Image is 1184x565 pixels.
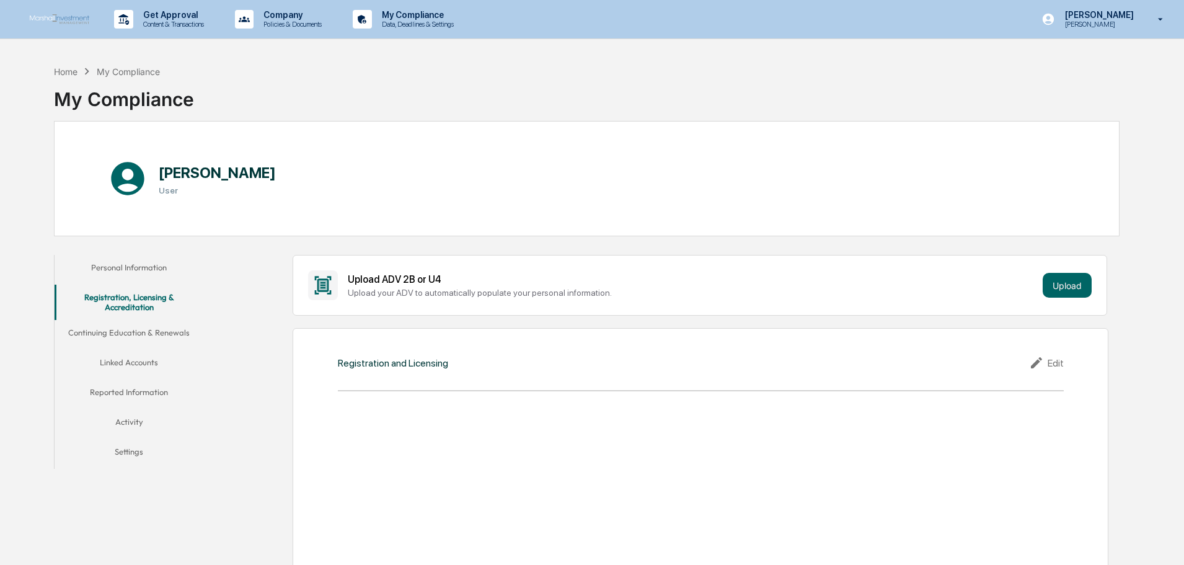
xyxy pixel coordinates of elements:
[348,274,1038,285] div: Upload ADV 2B or U4
[1144,524,1178,558] iframe: Open customer support
[55,409,203,439] button: Activity
[1029,355,1064,370] div: Edit
[1055,10,1140,20] p: [PERSON_NAME]
[133,10,210,20] p: Get Approval
[55,285,203,320] button: Registration, Licensing & Accreditation
[254,20,328,29] p: Policies & Documents
[55,350,203,380] button: Linked Accounts
[55,320,203,350] button: Continuing Education & Renewals
[55,380,203,409] button: Reported Information
[372,10,460,20] p: My Compliance
[254,10,328,20] p: Company
[348,288,1038,298] div: Upload your ADV to automatically populate your personal information.
[372,20,460,29] p: Data, Deadlines & Settings
[97,66,160,77] div: My Compliance
[55,255,203,285] button: Personal Information
[1043,273,1092,298] button: Upload
[1055,20,1140,29] p: [PERSON_NAME]
[54,66,77,77] div: Home
[55,439,203,469] button: Settings
[159,164,276,182] h1: [PERSON_NAME]
[30,14,89,25] img: logo
[55,255,203,469] div: secondary tabs example
[133,20,210,29] p: Content & Transactions
[159,185,276,195] h3: User
[338,357,448,369] div: Registration and Licensing
[54,78,194,110] div: My Compliance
